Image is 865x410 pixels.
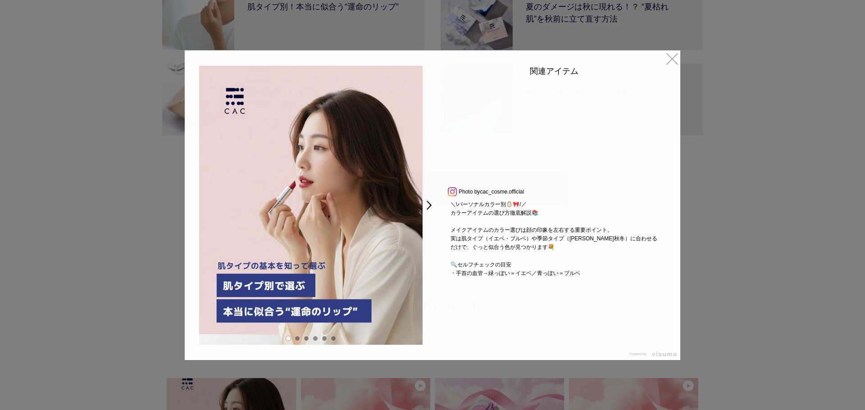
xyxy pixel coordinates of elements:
[247,82,405,111] h3: 汗・皮脂崩れゼロを目指す！真夏の最強ベースメイク術
[526,71,582,82] p: インナーケア
[162,317,703,353] span: インスタグラム
[297,171,568,205] a: コラム一覧
[306,72,328,81] p: [DATE]
[441,63,703,135] a: 寝苦しい夜にサヨナラ！快眠を叶える5つのポイント インナーケア [DATE] 寝苦しい夜にサヨナラ！快眠を叶える5つのポイント
[441,63,513,135] img: 寝苦しい夜にサヨナラ！快眠を叶える5つのポイント
[162,295,703,353] h2: INSTAGRAM
[162,63,424,135] a: 汗・皮脂崩れゼロを目指す！真夏の最強ベースメイク術 メイク [DATE] 汗・皮脂崩れゼロを目指す！真夏の最強ベースメイク術
[526,82,683,111] h3: 寝苦しい夜にサヨナラ！快眠を叶える5つのポイント
[247,71,304,82] p: メイク
[584,72,607,81] p: [DATE]
[162,63,234,135] img: 汗・皮脂崩れゼロを目指す！真夏の最強ベースメイク術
